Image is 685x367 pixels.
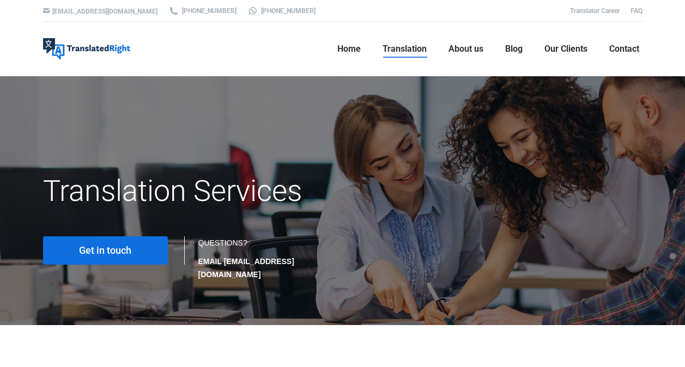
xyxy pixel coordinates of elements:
a: Translation [379,32,430,66]
a: Contact [606,32,642,66]
span: Translation [383,44,427,54]
a: Home [334,32,364,66]
a: [PHONE_NUMBER] [247,6,316,16]
span: Get in touch [79,245,131,256]
span: Contact [609,44,639,54]
a: About us [445,32,487,66]
a: Blog [502,32,526,66]
strong: EMAIL [EMAIL_ADDRESS][DOMAIN_NAME] [198,257,294,279]
span: Our Clients [544,44,587,54]
a: FAQ [631,7,642,15]
a: [PHONE_NUMBER] [168,6,237,16]
div: QUESTIONS? [198,236,332,281]
span: Blog [505,44,523,54]
a: Translator Career [570,7,620,15]
a: Our Clients [541,32,591,66]
h1: Translation Services [43,173,437,209]
span: About us [448,44,483,54]
img: Translated Right [43,38,130,60]
a: [EMAIL_ADDRESS][DOMAIN_NAME] [52,8,157,15]
span: Home [337,44,361,54]
a: Get in touch [43,236,168,265]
